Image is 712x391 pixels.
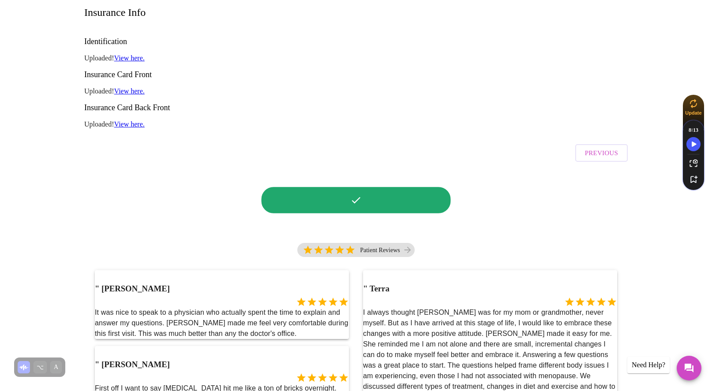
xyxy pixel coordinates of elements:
p: Uploaded! [84,120,628,128]
a: View here. [114,120,145,128]
button: Messages [677,356,701,380]
h3: Identification [84,37,628,46]
p: Uploaded! [84,54,628,62]
h3: Insurance Card Front [84,70,628,79]
p: Uploaded! [84,87,628,95]
h3: [PERSON_NAME] [95,360,170,369]
a: View here. [114,54,145,62]
span: " [363,284,367,293]
a: View here. [114,87,145,95]
span: " [95,284,99,293]
span: Previous [585,147,618,159]
p: Patient Reviews [360,247,400,254]
span: " [95,360,99,369]
h3: Insurance Card Back Front [84,103,628,112]
h3: [PERSON_NAME] [95,284,170,294]
h3: Insurance Info [84,7,146,19]
p: It was nice to speak to a physician who actually spent the time to explain and answer my question... [95,307,349,339]
button: Previous [575,144,628,162]
a: 5 Stars Patient Reviews [297,243,415,261]
div: 5 Stars Patient Reviews [297,243,415,257]
div: Need Help? [627,357,670,373]
h3: Terra [363,284,390,294]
